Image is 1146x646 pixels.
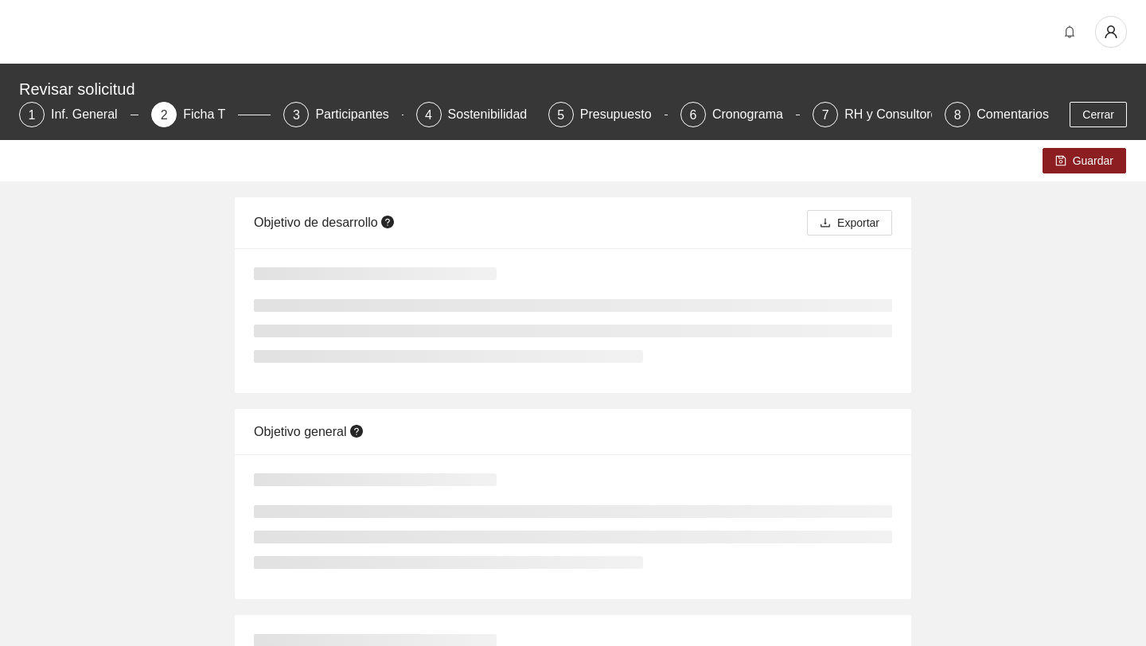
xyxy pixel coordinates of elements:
[822,108,829,122] span: 7
[1058,25,1082,38] span: bell
[254,425,366,438] span: Objetivo general
[712,102,796,127] div: Cronograma
[350,425,363,438] span: question-circle
[976,102,1049,127] div: Comentarios
[254,216,398,229] span: Objetivo de desarrollo
[29,108,36,122] span: 1
[425,108,432,122] span: 4
[844,102,957,127] div: RH y Consultores
[448,102,540,127] div: Sostenibilidad
[1070,102,1127,127] button: Cerrar
[1082,106,1114,123] span: Cerrar
[680,102,800,127] div: 6Cronograma
[580,102,665,127] div: Presupuesto
[381,216,394,228] span: question-circle
[945,102,1049,127] div: 8Comentarios
[51,102,131,127] div: Inf. General
[820,217,831,230] span: download
[1096,25,1126,39] span: user
[19,102,138,127] div: 1Inf. General
[1043,148,1126,173] button: saveGuardar
[151,102,271,127] div: 2Ficha T
[954,108,961,122] span: 8
[1095,16,1127,48] button: user
[557,108,564,122] span: 5
[315,102,402,127] div: Participantes
[161,108,168,122] span: 2
[293,108,300,122] span: 3
[416,102,536,127] div: 4Sostenibilidad
[548,102,668,127] div: 5Presupuesto
[1057,19,1082,45] button: bell
[183,102,238,127] div: Ficha T
[689,108,696,122] span: 6
[807,210,892,235] button: downloadExportar
[1055,155,1066,168] span: save
[283,102,403,127] div: 3Participantes
[1073,152,1113,169] span: Guardar
[19,76,1117,102] div: Revisar solicitud
[813,102,932,127] div: 7RH y Consultores
[837,214,879,232] span: Exportar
